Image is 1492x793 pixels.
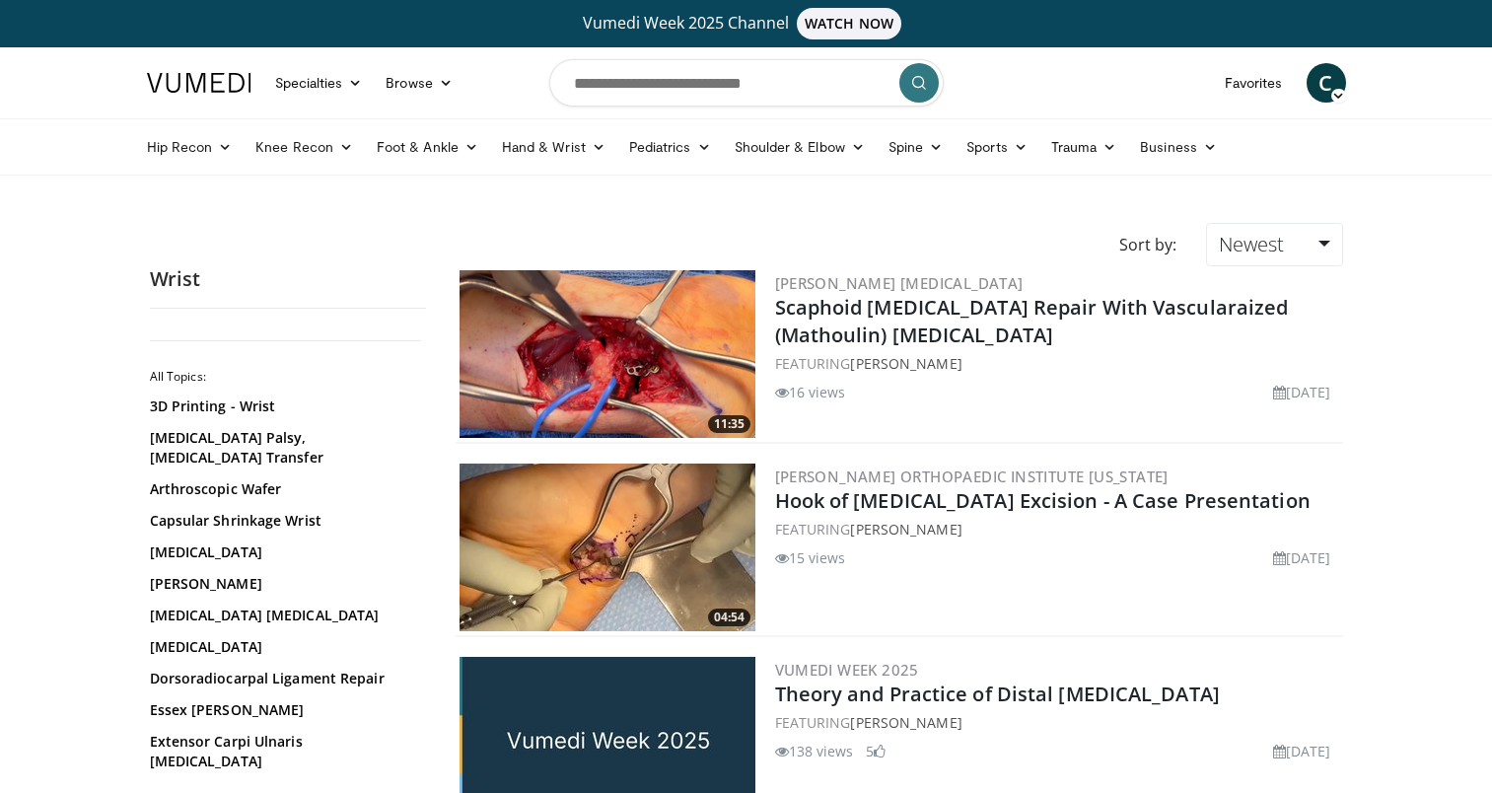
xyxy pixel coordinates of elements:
a: 11:35 [460,270,755,438]
a: Hand & Wrist [490,127,617,167]
a: [MEDICAL_DATA] [150,542,416,562]
a: Spine [877,127,955,167]
a: Arthroscopic Wafer [150,479,416,499]
a: [MEDICAL_DATA] Palsy, [MEDICAL_DATA] Transfer [150,428,416,468]
a: Capsular Shrinkage Wrist [150,511,416,531]
a: Newest [1206,223,1342,266]
a: Business [1128,127,1229,167]
a: 3D Printing - Wrist [150,396,416,416]
a: Shoulder & Elbow [723,127,877,167]
span: 11:35 [708,415,750,433]
a: Dorsoradiocarpal Ligament Repair [150,669,416,688]
a: Sports [955,127,1039,167]
li: [DATE] [1273,382,1331,402]
img: VuMedi Logo [147,73,251,93]
div: FEATURING [775,712,1339,733]
a: [MEDICAL_DATA] [150,637,416,657]
a: Specialties [263,63,375,103]
h2: Wrist [150,266,426,292]
div: Sort by: [1104,223,1191,266]
div: FEATURING [775,519,1339,540]
a: [PERSON_NAME] [MEDICAL_DATA] [775,273,1024,293]
li: 16 views [775,382,846,402]
a: Trauma [1039,127,1129,167]
a: Hook of [MEDICAL_DATA] Excision - A Case Presentation [775,487,1311,514]
div: FEATURING [775,353,1339,374]
a: 04:54 [460,464,755,631]
a: C [1307,63,1346,103]
a: Browse [374,63,464,103]
a: Extensor Carpi Ulnaris [MEDICAL_DATA] [150,732,416,771]
a: Scaphoid [MEDICAL_DATA] Repair With Vascularaized (Mathoulin) [MEDICAL_DATA] [775,294,1289,348]
a: Vumedi Week 2025 ChannelWATCH NOW [150,8,1343,39]
img: 411af4a2-5d0f-403f-af37-34f92f7c7660.300x170_q85_crop-smart_upscale.jpg [460,464,755,631]
a: [PERSON_NAME] Orthopaedic Institute [US_STATE] [775,467,1169,486]
a: Theory and Practice of Distal [MEDICAL_DATA] [775,681,1220,707]
a: [PERSON_NAME] [150,574,416,594]
img: 03c9ca87-b93a-4ff1-9745-16bc53bdccc2.png.300x170_q85_crop-smart_upscale.png [460,270,755,438]
a: [PERSON_NAME] [850,354,961,373]
li: 15 views [775,547,846,568]
a: Hip Recon [135,127,245,167]
a: Foot & Ankle [365,127,490,167]
li: 5 [866,741,886,761]
a: Pediatrics [617,127,723,167]
input: Search topics, interventions [549,59,944,107]
li: [DATE] [1273,741,1331,761]
a: Favorites [1213,63,1295,103]
a: [PERSON_NAME] [850,713,961,732]
a: [PERSON_NAME] [850,520,961,539]
span: Newest [1219,231,1284,257]
span: 04:54 [708,609,750,626]
span: WATCH NOW [797,8,901,39]
a: [MEDICAL_DATA] [MEDICAL_DATA] [150,606,416,625]
a: Knee Recon [244,127,365,167]
li: [DATE] [1273,547,1331,568]
li: 138 views [775,741,854,761]
a: Essex [PERSON_NAME] [150,700,416,720]
h2: All Topics: [150,369,421,385]
a: Vumedi Week 2025 [775,660,919,680]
